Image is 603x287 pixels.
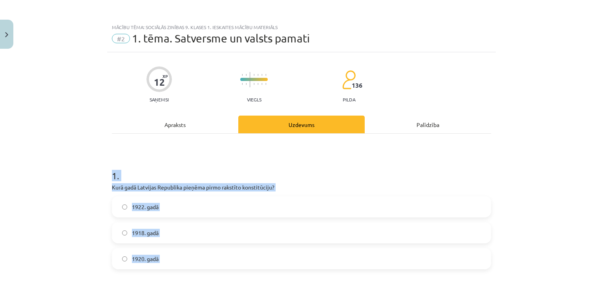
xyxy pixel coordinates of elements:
span: 1. tēma. Satversme un valsts pamati [132,32,310,45]
div: Apraksts [112,116,238,133]
span: #2 [112,34,130,43]
span: XP [163,74,168,78]
span: 136 [352,82,362,89]
img: icon-long-line-d9ea69661e0d244f92f715978eff75569469978d946b2353a9bb055b3ed8787d.svg [250,72,250,87]
input: 1920. gadā [122,256,127,261]
input: 1922. gadā [122,204,127,210]
img: icon-close-lesson-0947bae3869378f0d4975bcd49f059093ad1ed9edebbc8119c70593378902aed.svg [5,32,8,37]
div: 12 [154,77,165,88]
div: Palīdzība [365,116,491,133]
h1: 1 . [112,156,491,181]
img: icon-short-line-57e1e144782c952c97e751825c79c345078a6d821885a25fce030b3d8c18986b.svg [265,83,266,85]
input: 1918. gadā [122,230,127,235]
div: Mācību tēma: Sociālās zinības 9. klases 1. ieskaites mācību materiāls [112,24,491,30]
span: 1922. gadā [132,203,159,211]
p: Viegls [247,97,261,102]
p: pilda [343,97,355,102]
img: icon-short-line-57e1e144782c952c97e751825c79c345078a6d821885a25fce030b3d8c18986b.svg [246,74,247,76]
img: icon-short-line-57e1e144782c952c97e751825c79c345078a6d821885a25fce030b3d8c18986b.svg [242,83,243,85]
p: Kurā gadā Latvijas Republika pieņēma pirmo rakstīto konstitūciju? [112,183,491,191]
span: 1918. gadā [132,229,159,237]
img: icon-short-line-57e1e144782c952c97e751825c79c345078a6d821885a25fce030b3d8c18986b.svg [246,83,247,85]
img: students-c634bb4e5e11cddfef0936a35e636f08e4e9abd3cc4e673bd6f9a4125e45ecb1.svg [342,70,356,90]
span: 1920. gadā [132,255,159,263]
div: Uzdevums [238,116,365,133]
p: Saņemsi [146,97,172,102]
img: icon-short-line-57e1e144782c952c97e751825c79c345078a6d821885a25fce030b3d8c18986b.svg [242,74,243,76]
img: icon-short-line-57e1e144782c952c97e751825c79c345078a6d821885a25fce030b3d8c18986b.svg [265,74,266,76]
